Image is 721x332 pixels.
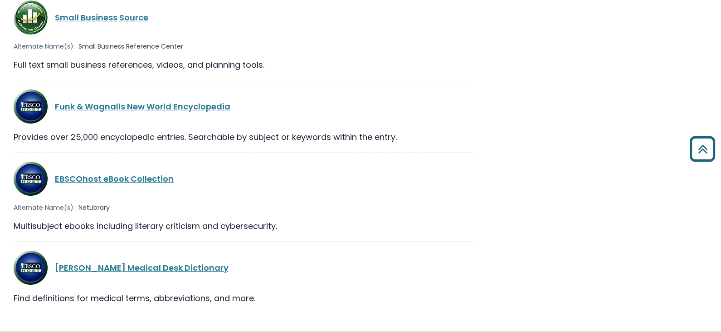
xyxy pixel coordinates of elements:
a: Small Business Source [55,12,148,23]
div: Find definitions for medical terms, abbreviations, and more. [14,292,473,304]
a: Back to Top [686,140,719,157]
div: Full text small business references, videos, and planning tools. [14,59,473,71]
span: NetLibrary [78,203,110,213]
div: Multisubject ebooks including literary criticism and cybersecurity. [14,220,473,232]
div: Provides over 25,000 encyclopedic entries. Searchable by subject or keywords within the entry. [14,131,473,143]
span: Alternate Name(s): [14,203,75,213]
a: [PERSON_NAME] Medical Desk Dictionary [55,262,229,273]
a: Funk & Wagnalls New World Encyclopedia [55,101,230,112]
span: Alternate Name(s): [14,42,75,51]
span: Small Business Reference Center [78,42,183,51]
a: EBSCOhost eBook Collection [55,173,174,184]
